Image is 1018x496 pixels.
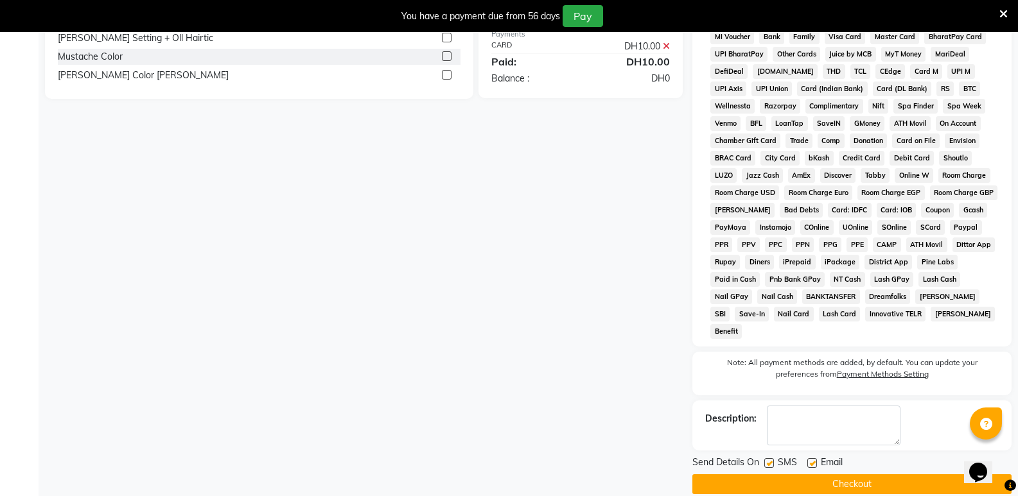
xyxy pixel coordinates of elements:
[710,81,746,96] span: UPI Axis
[784,185,852,200] span: Room Charge Euro
[710,151,755,166] span: BRAC Card
[759,30,784,44] span: Bank
[837,368,929,380] label: Payment Methods Setting
[893,99,938,114] span: Spa Finder
[802,289,860,304] span: BANKTANSFER
[895,168,933,183] span: Online W
[870,272,914,287] span: Lash GPay
[873,237,901,252] span: CAMP
[813,116,845,131] span: SaveIN
[964,445,1005,483] iframe: chat widget
[746,116,766,131] span: BFL
[877,203,917,218] span: Card: IOB
[771,116,808,131] span: LoanTap
[945,133,979,148] span: Envision
[779,255,816,269] span: iPrepaid
[710,30,754,44] span: MI Voucher
[881,47,926,62] span: MyT Money
[805,151,834,166] span: bKash
[930,185,998,200] span: Room Charge GBP
[710,220,750,235] span: PayMaya
[710,64,748,79] span: DefiDeal
[839,220,873,235] span: UOnline
[890,116,931,131] span: ATH Movil
[563,5,603,27] button: Pay
[765,237,787,252] span: PPC
[861,168,890,183] span: Tabby
[850,116,884,131] span: GMoney
[892,133,940,148] span: Card on File
[581,72,680,85] div: DH0
[950,220,982,235] span: Paypal
[581,54,680,69] div: DH10.00
[819,237,841,252] span: PPG
[868,99,889,114] span: Nift
[936,81,954,96] span: RS
[710,185,779,200] span: Room Charge USD
[710,255,740,269] span: Rupay
[760,99,800,114] span: Razorpay
[797,81,868,96] span: Card (Indian Bank)
[805,99,863,114] span: Complimentary
[959,203,987,218] span: Gcash
[710,116,741,131] span: Venmo
[765,272,825,287] span: Pnb Bank GPay
[482,72,581,85] div: Balance :
[821,456,843,472] span: Email
[818,133,845,148] span: Comp
[936,116,981,131] span: On Account
[710,237,732,252] span: PPR
[850,133,888,148] span: Donation
[823,64,845,79] span: THD
[825,47,876,62] span: Juice by MCB
[890,151,934,166] span: Debit Card
[800,220,834,235] span: COnline
[864,255,912,269] span: District App
[760,151,800,166] span: City Card
[705,412,757,425] div: Description:
[482,54,581,69] div: Paid:
[692,474,1012,494] button: Checkout
[773,47,820,62] span: Other Cards
[947,64,975,79] span: UPI M
[850,64,871,79] span: TCL
[924,30,986,44] span: BharatPay Card
[918,272,960,287] span: Lash Cash
[581,40,680,53] div: DH10.00
[917,255,958,269] span: Pine Labs
[491,29,670,40] div: Payments
[931,47,969,62] span: MariDeal
[710,289,752,304] span: Nail GPay
[710,99,755,114] span: Wellnessta
[870,30,919,44] span: Master Card
[710,168,737,183] span: LUZO
[819,307,861,321] span: Lash Card
[931,307,995,321] span: [PERSON_NAME]
[877,220,911,235] span: SOnline
[820,168,856,183] span: Discover
[58,31,213,45] div: [PERSON_NAME] Setting + Oll Hairtic
[910,64,942,79] span: Card M
[774,307,814,321] span: Nail Card
[921,203,954,218] span: Coupon
[785,133,812,148] span: Trade
[847,237,868,252] span: PPE
[916,220,945,235] span: SCard
[952,237,996,252] span: Dittor App
[938,168,990,183] span: Room Charge
[58,69,229,82] div: [PERSON_NAME] Color [PERSON_NAME]
[788,168,815,183] span: AmEx
[873,81,932,96] span: Card (DL Bank)
[865,289,911,304] span: Dreamfolks
[710,203,775,218] span: [PERSON_NAME]
[939,151,972,166] span: Shoutlo
[710,272,760,287] span: Paid in Cash
[915,289,979,304] span: [PERSON_NAME]
[943,99,985,114] span: Spa Week
[735,307,769,321] span: Save-In
[830,272,865,287] span: NT Cash
[906,237,947,252] span: ATH Movil
[710,47,768,62] span: UPI BharatPay
[959,81,980,96] span: BTC
[742,168,783,183] span: Jazz Cash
